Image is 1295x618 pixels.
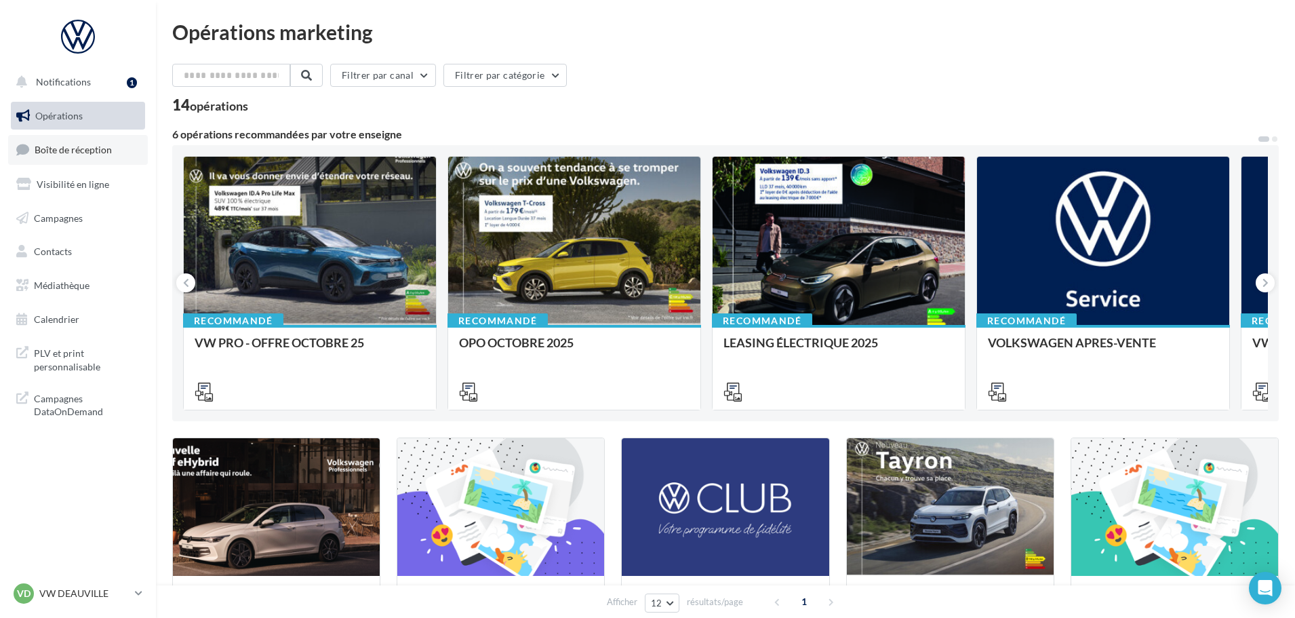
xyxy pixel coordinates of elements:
span: Opérations [35,110,83,121]
button: Filtrer par canal [330,64,436,87]
div: opérations [190,100,248,112]
a: Calendrier [8,305,148,334]
span: Calendrier [34,313,79,325]
div: Recommandé [447,313,548,328]
span: Visibilité en ligne [37,178,109,190]
div: 14 [172,98,248,113]
a: Visibilité en ligne [8,170,148,199]
a: Boîte de réception [8,135,148,164]
span: Campagnes [34,212,83,223]
a: PLV et print personnalisable [8,339,148,379]
span: PLV et print personnalisable [34,344,140,373]
button: Filtrer par catégorie [443,64,567,87]
button: Notifications 1 [8,68,142,96]
button: 12 [645,594,679,613]
a: Campagnes [8,204,148,233]
span: Notifications [36,76,91,88]
span: Contacts [34,246,72,257]
span: Campagnes DataOnDemand [34,389,140,419]
p: VW DEAUVILLE [39,587,129,600]
div: Opérations marketing [172,22,1279,42]
div: Open Intercom Messenger [1249,572,1281,604]
div: Recommandé [976,313,1077,328]
div: Recommandé [712,313,812,328]
a: VD VW DEAUVILLE [11,581,145,606]
div: LEASING ÉLECTRIQUE 2025 [723,336,954,363]
span: résultats/page [687,596,743,609]
div: 6 opérations recommandées par votre enseigne [172,129,1257,140]
span: VD [17,587,31,600]
span: 1 [793,591,815,613]
div: 1 [127,77,137,88]
div: OPO OCTOBRE 2025 [459,336,690,363]
a: Campagnes DataOnDemand [8,384,148,424]
span: Médiathèque [34,279,89,291]
span: Afficher [607,596,637,609]
div: VW PRO - OFFRE OCTOBRE 25 [195,336,425,363]
a: Opérations [8,102,148,130]
span: Boîte de réception [35,144,112,155]
div: VOLKSWAGEN APRES-VENTE [988,336,1218,363]
a: Médiathèque [8,271,148,300]
a: Contacts [8,237,148,266]
div: Recommandé [183,313,283,328]
span: 12 [651,598,662,609]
